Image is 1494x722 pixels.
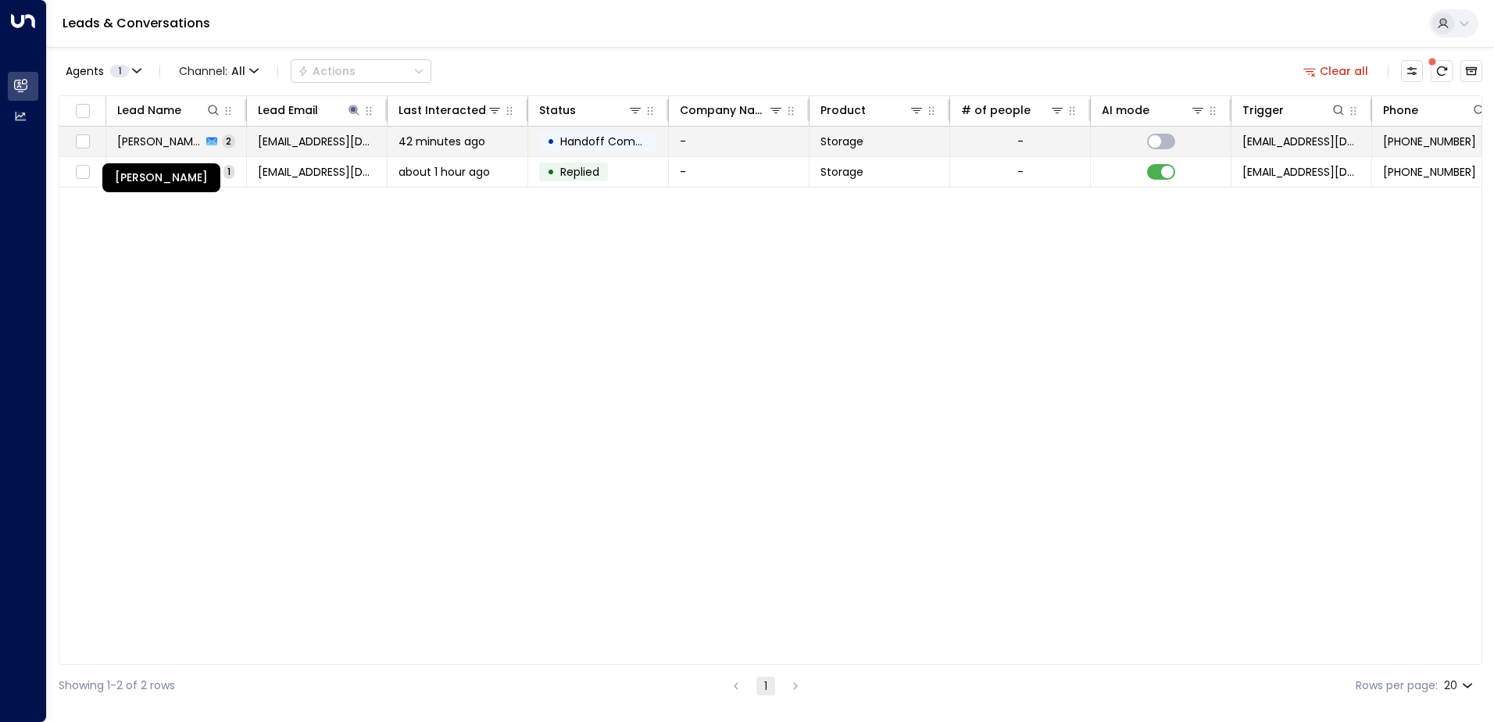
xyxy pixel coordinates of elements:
[258,101,318,120] div: Lead Email
[547,128,555,155] div: •
[1431,60,1453,82] span: There are new threads available. Refresh the grid to view the latest updates.
[961,101,1031,120] div: # of people
[117,101,221,120] div: Lead Name
[102,163,220,192] div: [PERSON_NAME]
[539,101,576,120] div: Status
[961,101,1065,120] div: # of people
[223,165,234,178] span: 1
[110,65,129,77] span: 1
[117,101,181,120] div: Lead Name
[73,102,92,121] span: Toggle select all
[291,59,431,83] div: Button group with a nested menu
[1242,164,1360,180] span: leads@space-station.co.uk
[756,677,775,695] button: page 1
[59,60,147,82] button: Agents1
[258,101,362,120] div: Lead Email
[560,164,599,180] span: Replied
[1356,677,1438,694] label: Rows per page:
[73,163,92,182] span: Toggle select row
[63,14,210,32] a: Leads & Conversations
[66,66,104,77] span: Agents
[1102,101,1149,120] div: AI mode
[1017,164,1024,180] div: -
[399,134,485,149] span: 42 minutes ago
[1383,164,1476,180] span: +447463416735
[1401,60,1423,82] button: Customize
[680,101,784,120] div: Company Name
[222,134,235,148] span: 2
[1242,101,1284,120] div: Trigger
[399,101,502,120] div: Last Interacted
[173,60,265,82] span: Channel:
[539,101,643,120] div: Status
[258,164,376,180] span: mido_bi@hotmail.co.uk
[1383,101,1487,120] div: Phone
[820,164,863,180] span: Storage
[291,59,431,83] button: Actions
[1444,674,1476,697] div: 20
[680,101,768,120] div: Company Name
[1242,134,1360,149] span: mido_bi@hotmail.co.uk
[1017,134,1024,149] div: -
[560,134,670,149] span: Handoff Completed
[669,157,810,187] td: -
[820,134,863,149] span: Storage
[547,159,555,185] div: •
[726,676,806,695] nav: pagination navigation
[231,65,245,77] span: All
[1297,60,1375,82] button: Clear all
[399,101,486,120] div: Last Interacted
[117,134,202,149] span: Mireille Bivegete
[173,60,265,82] button: Channel:All
[1383,134,1476,149] span: +447463416735
[820,101,924,120] div: Product
[820,101,866,120] div: Product
[669,127,810,156] td: -
[1383,101,1418,120] div: Phone
[399,164,490,180] span: about 1 hour ago
[258,134,376,149] span: mido_bi@hotmail.co.uk
[1102,101,1206,120] div: AI mode
[1242,101,1346,120] div: Trigger
[73,132,92,152] span: Toggle select row
[298,64,356,78] div: Actions
[1460,60,1482,82] button: Archived Leads
[59,677,175,694] div: Showing 1-2 of 2 rows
